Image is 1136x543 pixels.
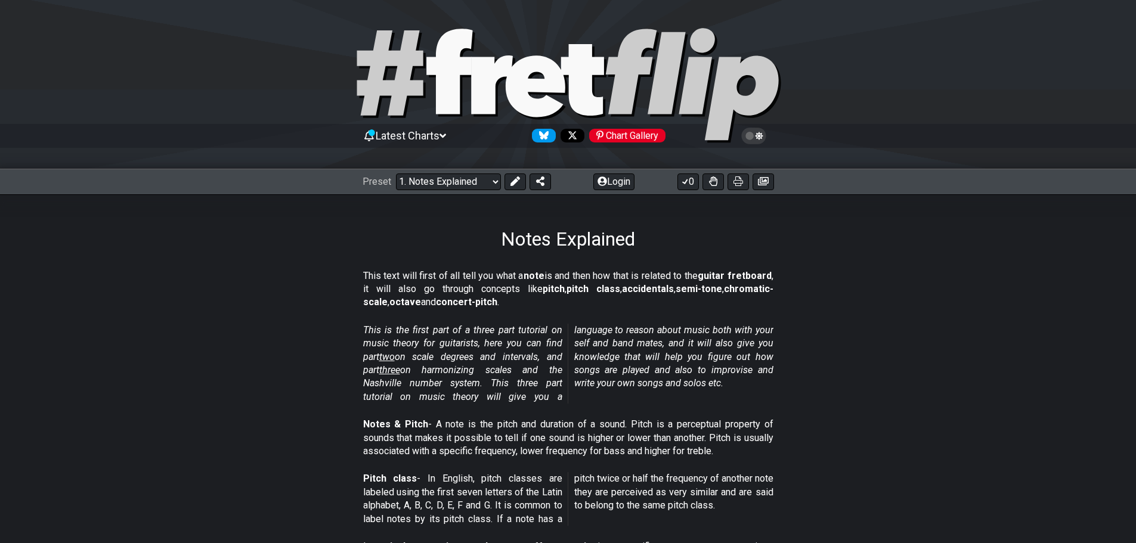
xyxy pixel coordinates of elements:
[379,364,400,376] span: three
[363,324,773,402] em: This is the first part of a three part tutorial on music theory for guitarists, here you can find...
[676,283,722,294] strong: semi-tone
[543,283,565,294] strong: pitch
[363,472,773,526] p: - In English, pitch classes are labeled using the first seven letters of the Latin alphabet, A, B...
[584,129,665,142] a: #fretflip at Pinterest
[379,351,395,362] span: two
[363,473,417,484] strong: Pitch class
[747,131,761,141] span: Toggle light / dark theme
[530,173,551,190] button: Share Preset
[567,283,620,294] strong: pitch class
[376,129,439,142] span: Latest Charts
[389,296,421,308] strong: octave
[504,173,526,190] button: Edit Preset
[363,269,773,309] p: This text will first of all tell you what a is and then how that is related to the , it will also...
[677,173,699,190] button: 0
[363,418,428,430] strong: Notes & Pitch
[622,283,674,294] strong: accidentals
[436,296,497,308] strong: concert-pitch
[524,270,544,281] strong: note
[556,129,584,142] a: Follow #fretflip at X
[728,173,749,190] button: Print
[702,173,724,190] button: Toggle Dexterity for all fretkits
[589,129,665,142] div: Chart Gallery
[593,173,634,190] button: Login
[363,176,391,187] span: Preset
[363,418,773,458] p: - A note is the pitch and duration of a sound. Pitch is a perceptual property of sounds that make...
[698,270,772,281] strong: guitar fretboard
[396,173,501,190] select: Preset
[501,228,635,250] h1: Notes Explained
[753,173,774,190] button: Create image
[527,129,556,142] a: Follow #fretflip at Bluesky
